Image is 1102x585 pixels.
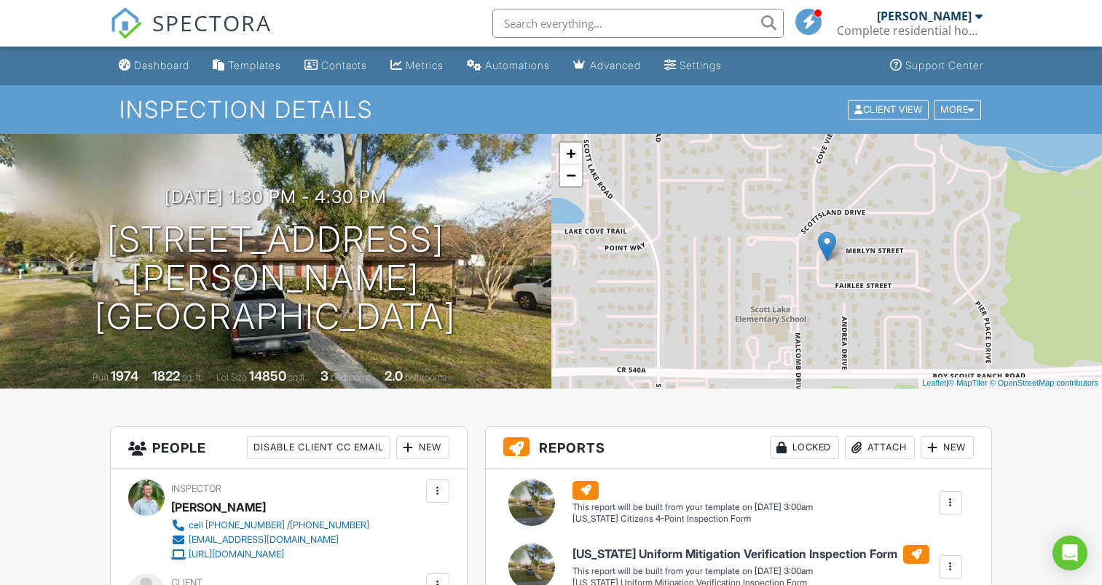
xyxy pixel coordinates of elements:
a: Templates [207,52,287,79]
div: Settings [680,59,722,71]
a: Metrics [385,52,449,79]
h3: Reports [486,427,991,469]
div: Complete residential home inspections LLC [837,23,983,38]
div: 1974 [111,368,138,383]
div: New [396,436,449,459]
a: Dashboard [113,52,195,79]
div: Metrics [406,59,444,71]
div: 2.0 [385,368,403,383]
span: SPECTORA [152,7,272,38]
div: Client View [848,100,929,119]
span: bedrooms [331,372,371,383]
a: Automations (Basic) [461,52,556,79]
div: Advanced [590,59,641,71]
h3: [DATE] 1:30 pm - 4:30 pm [165,187,387,207]
div: cell [PHONE_NUMBER] /[PHONE_NUMBER] [189,520,369,531]
a: Contacts [299,52,373,79]
input: Search everything... [492,9,784,38]
div: Locked [770,436,839,459]
span: Built [93,372,109,383]
div: New [921,436,974,459]
a: Advanced [567,52,647,79]
span: sq.ft. [288,372,307,383]
h1: Inspection Details [119,97,983,122]
a: cell [PHONE_NUMBER] /[PHONE_NUMBER] [171,518,369,533]
span: bathrooms [405,372,446,383]
div: Contacts [321,59,367,71]
a: Leaflet [922,378,946,387]
a: Settings [658,52,728,79]
a: [URL][DOMAIN_NAME] [171,547,369,562]
div: Support Center [905,59,983,71]
h6: [US_STATE] Uniform Mitigation Verification Inspection Form [572,545,929,564]
a: Zoom out [560,164,582,186]
a: © OpenStreetMap contributors [990,378,1098,387]
h3: People [111,427,466,469]
a: © MapTiler [948,378,988,387]
div: This report will be built from your template on [DATE] 3:00am [572,501,813,513]
div: This report will be built from your template on [DATE] 3:00am [572,565,929,577]
span: Inspector [171,483,221,494]
a: Support Center [884,52,989,79]
div: 1822 [152,368,180,383]
div: [URL][DOMAIN_NAME] [189,549,284,560]
div: Templates [228,59,281,71]
span: sq. ft. [182,372,202,383]
div: 3 [320,368,328,383]
div: Automations [485,59,550,71]
div: 14850 [249,368,286,383]
a: Zoom in [560,143,582,164]
div: More [934,100,981,119]
div: [PERSON_NAME] [877,9,972,23]
div: Attach [845,436,915,459]
a: [EMAIL_ADDRESS][DOMAIN_NAME] [171,533,369,547]
div: Dashboard [134,59,189,71]
a: Client View [846,103,932,114]
span: Lot Size [216,372,247,383]
div: Open Intercom Messenger [1052,536,1087,570]
div: [US_STATE] Citizens 4-Point Inspection Form [572,513,813,525]
div: | [918,377,1102,389]
img: The Best Home Inspection Software - Spectora [110,7,142,39]
div: [PERSON_NAME] [171,496,266,518]
div: Disable Client CC Email [247,436,390,459]
div: [EMAIL_ADDRESS][DOMAIN_NAME] [189,534,339,546]
h1: [STREET_ADDRESS][PERSON_NAME] [GEOGRAPHIC_DATA] [23,220,528,335]
a: SPECTORA [110,20,272,50]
